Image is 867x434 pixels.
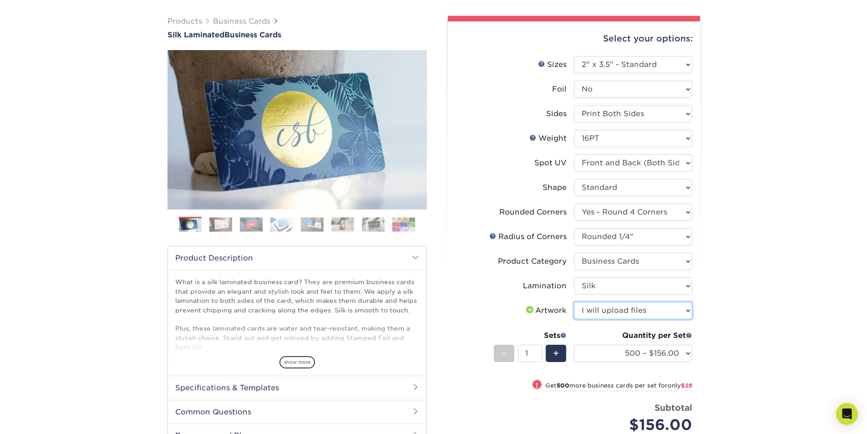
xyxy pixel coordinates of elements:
img: Business Cards 07 [362,217,385,231]
div: Foil [552,84,567,95]
div: Lamination [523,281,567,291]
span: $28 [681,382,692,389]
h2: Common Questions [168,400,426,424]
div: Radius of Corners [489,231,567,242]
a: Products [167,17,202,26]
p: What is a silk laminated business card? They are premium business cards that provide an elegant a... [175,277,419,426]
img: Business Cards 03 [240,217,263,231]
img: Business Cards 08 [392,217,415,231]
div: Artwork [524,305,567,316]
strong: Subtotal [654,403,692,413]
h2: Specifications & Templates [168,376,426,399]
span: only [668,382,692,389]
div: Product Category [498,256,567,267]
div: Spot UV [534,158,567,168]
a: Business Cards [213,17,270,26]
h1: Business Cards [167,31,427,39]
small: Get more business cards per set for [545,382,692,391]
div: Open Intercom Messenger [836,403,858,425]
img: Business Cards 02 [209,217,232,231]
div: Rounded Corners [499,207,567,218]
div: Quantity per Set [574,330,692,341]
div: Sides [546,108,567,119]
div: Shape [543,182,567,193]
strong: 500 [557,382,569,389]
img: Business Cards 04 [270,217,293,231]
h2: Product Description [168,246,426,270]
div: Select your options: [455,21,693,56]
a: Silk LaminatedBusiness Cards [167,31,427,39]
span: + [553,347,559,360]
img: Business Cards 01 [179,214,202,236]
div: Sizes [538,59,567,70]
span: show more [279,356,315,368]
span: Silk Laminated [167,31,224,39]
span: ! [536,380,538,390]
span: - [502,347,506,360]
img: Business Cards 06 [331,217,354,231]
div: Weight [529,133,567,144]
img: Business Cards 05 [301,217,324,231]
div: Sets [494,330,567,341]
